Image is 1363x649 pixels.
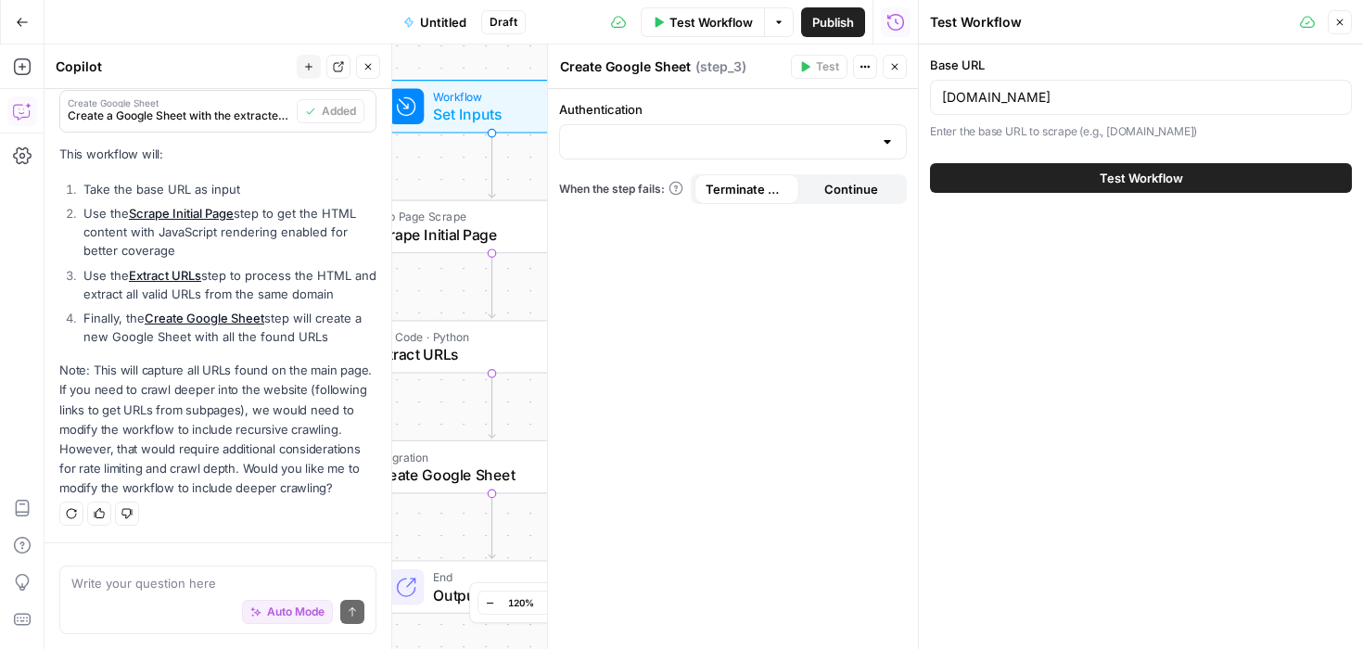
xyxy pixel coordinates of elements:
[824,180,878,198] span: Continue
[816,58,839,75] span: Test
[559,100,907,119] label: Authentication
[372,328,604,346] span: Run Code · Python
[322,103,356,120] span: Added
[320,200,665,254] div: Web Page ScrapeScrape Initial PageStep 1
[320,320,665,374] div: Run Code · PythonExtract URLsStep 2
[372,448,604,465] span: Integration
[59,361,376,498] p: Note: This will capture all URLs found on the main page. If you need to crawl deeper into the web...
[372,208,605,225] span: Web Page Scrape
[489,493,495,558] g: Edge from step_3 to end
[242,600,333,624] button: Auto Mode
[799,174,904,204] button: Continue
[267,604,325,620] span: Auto Mode
[489,253,495,318] g: Edge from step_1 to step_2
[489,134,495,198] g: Edge from start to step_1
[791,55,847,79] button: Test
[145,311,264,325] a: Create Google Sheet
[59,145,376,164] p: This workflow will:
[641,7,764,37] button: Test Workflow
[490,14,517,31] span: Draft
[79,266,376,303] li: Use the step to process the HTML and extract all valid URLs from the same domain
[297,99,364,123] button: Added
[669,13,753,32] span: Test Workflow
[930,163,1352,193] button: Test Workflow
[68,108,289,124] span: Create a Google Sheet with the extracted URLs
[68,98,289,108] span: Create Google Sheet
[433,87,543,105] span: Workflow
[508,595,534,610] span: 120%
[129,268,201,283] a: Extract URLs
[930,122,1352,141] p: Enter the base URL to scrape (e.g., [DOMAIN_NAME])
[930,56,1352,74] label: Base URL
[433,568,584,586] span: End
[560,57,691,76] textarea: Create Google Sheet
[320,560,665,614] div: EndOutput
[129,206,234,221] a: Scrape Initial Page
[433,103,543,125] span: Set Inputs
[79,309,376,346] li: Finally, the step will create a new Google Sheet with all the found URLs
[433,584,584,606] span: Output
[372,343,604,365] span: Extract URLs
[320,440,665,494] div: IntegrationCreate Google SheetStep 3
[320,80,665,134] div: WorkflowSet InputsInputs
[372,223,605,246] span: Scrape Initial Page
[372,464,604,486] span: Create Google Sheet
[695,57,746,76] span: ( step_3 )
[942,88,1340,107] input: xero.com
[801,7,865,37] button: Publish
[489,374,495,439] g: Edge from step_2 to step_3
[420,13,466,32] span: Untitled
[706,180,788,198] span: Terminate Workflow
[1100,169,1183,187] span: Test Workflow
[79,204,376,260] li: Use the step to get the HTML content with JavaScript rendering enabled for better coverage
[812,13,854,32] span: Publish
[56,57,291,76] div: Copilot
[392,7,478,37] button: Untitled
[559,181,683,197] a: When the step fails:
[79,180,376,198] li: Take the base URL as input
